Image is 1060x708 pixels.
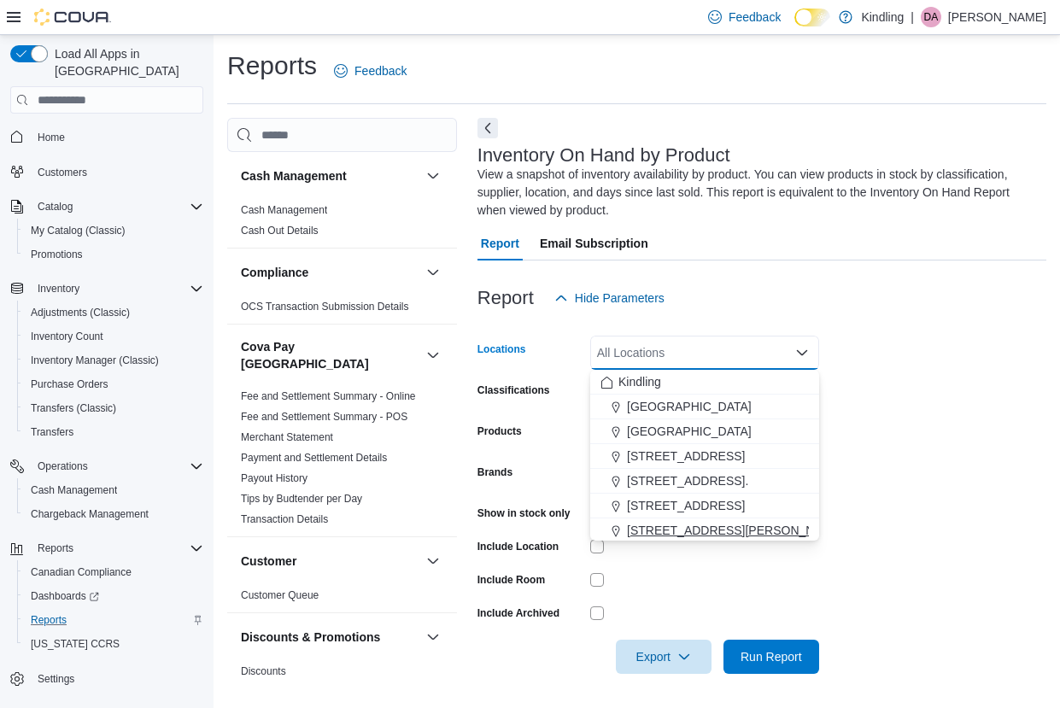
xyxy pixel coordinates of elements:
button: Cova Pay [GEOGRAPHIC_DATA] [423,345,443,366]
a: [US_STATE] CCRS [24,634,126,654]
a: Transfers (Classic) [24,398,123,418]
a: Settings [31,669,81,689]
span: Customers [38,166,87,179]
button: Reports [17,608,210,632]
button: Export [616,640,712,674]
span: Catalog [31,196,203,217]
span: Promotions [24,244,203,265]
button: Inventory [3,277,210,301]
span: Fee and Settlement Summary - Online [241,389,416,403]
span: Transfers [31,425,73,439]
span: Inventory [31,278,203,299]
a: Chargeback Management [24,504,155,524]
button: Reports [3,536,210,560]
button: Discounts & Promotions [423,627,443,647]
div: Cova Pay [GEOGRAPHIC_DATA] [227,386,457,536]
a: Cash Management [241,204,327,216]
button: Adjustments (Classic) [17,301,210,325]
span: [STREET_ADDRESS] [627,497,745,514]
button: Close list of options [795,346,809,360]
label: Products [477,424,522,438]
button: Kindling [590,370,819,395]
span: Export [626,640,701,674]
button: Hide Parameters [548,281,671,315]
span: Inventory [38,282,79,295]
span: Kindling [618,373,661,390]
span: Customers [31,161,203,183]
a: Merchant Statement [241,431,333,443]
span: Customer Queue [241,588,319,602]
button: Customer [241,553,419,570]
span: Cash Management [24,480,203,500]
button: Cash Management [17,478,210,502]
a: Adjustments (Classic) [24,302,137,323]
button: Inventory Manager (Classic) [17,348,210,372]
span: Chargeback Management [31,507,149,521]
span: Operations [38,459,88,473]
a: Canadian Compliance [24,562,138,582]
a: Transaction Details [241,513,328,525]
span: Feedback [729,9,781,26]
a: Promotions [24,244,90,265]
span: Canadian Compliance [24,562,203,582]
button: Cash Management [423,166,443,186]
span: Payout History [241,471,307,485]
a: Inventory Manager (Classic) [24,350,166,371]
span: Transfers (Classic) [31,401,116,415]
button: Catalog [31,196,79,217]
h3: Compliance [241,264,308,281]
a: Reports [24,610,73,630]
span: [US_STATE] CCRS [31,637,120,651]
span: Email Subscription [540,226,648,260]
button: [STREET_ADDRESS] [590,444,819,469]
button: Customers [3,160,210,184]
a: Cash Management [24,480,124,500]
button: Cash Management [241,167,419,184]
a: Dashboards [17,584,210,608]
img: Cova [34,9,111,26]
button: [STREET_ADDRESS][PERSON_NAME] [590,518,819,543]
span: Adjustments (Classic) [24,302,203,323]
h3: Report [477,288,534,308]
a: Dashboards [24,586,106,606]
div: Cash Management [227,200,457,248]
button: Reports [31,538,80,559]
button: My Catalog (Classic) [17,219,210,243]
span: [GEOGRAPHIC_DATA] [627,398,752,415]
span: My Catalog (Classic) [31,224,126,237]
span: Discounts [241,664,286,678]
div: Choose from the following options [590,370,819,692]
h3: Cash Management [241,167,347,184]
span: [STREET_ADDRESS][PERSON_NAME] [627,522,844,539]
span: Promotions [31,248,83,261]
span: Fee and Settlement Summary - POS [241,410,407,424]
span: Settings [31,668,203,689]
button: Compliance [241,264,419,281]
a: Inventory Count [24,326,110,347]
span: Settings [38,672,74,686]
button: Discounts & Promotions [241,629,419,646]
a: Customers [31,162,94,183]
span: Transfers [24,422,203,442]
button: Purchase Orders [17,372,210,396]
span: [STREET_ADDRESS] [627,448,745,465]
button: Chargeback Management [17,502,210,526]
button: Compliance [423,262,443,283]
button: Run Report [723,640,819,674]
a: Fee and Settlement Summary - Online [241,390,416,402]
a: Customer Queue [241,589,319,601]
span: Merchant Statement [241,430,333,444]
div: Customer [227,585,457,612]
span: Payment and Settlement Details [241,451,387,465]
span: Run Report [741,648,802,665]
h3: Discounts & Promotions [241,629,380,646]
button: [GEOGRAPHIC_DATA] [590,395,819,419]
a: Purchase Orders [24,374,115,395]
div: Compliance [227,296,457,324]
span: Inventory Manager (Classic) [24,350,203,371]
button: Transfers (Classic) [17,396,210,420]
div: Daniel Amyotte [921,7,941,27]
span: Reports [31,538,203,559]
p: [PERSON_NAME] [948,7,1046,27]
span: Reports [24,610,203,630]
